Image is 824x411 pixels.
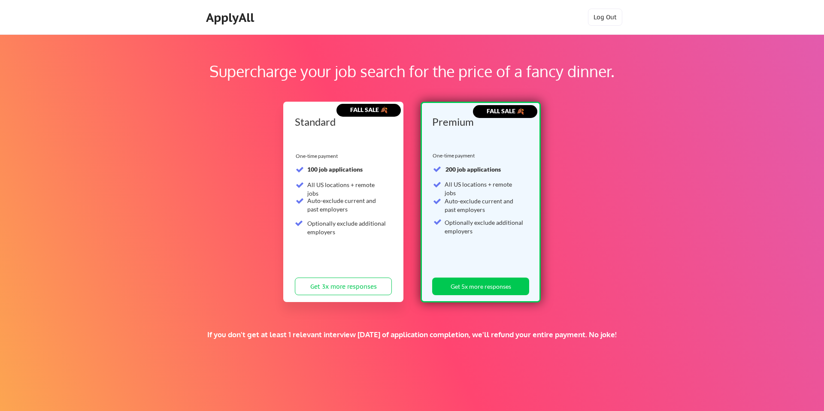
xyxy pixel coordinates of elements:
strong: FALL SALE 🍂 [350,106,388,113]
div: Premium [432,117,526,127]
div: Supercharge your job search for the price of a fancy dinner. [55,60,769,83]
div: If you don't get at least 1 relevant interview [DATE] of application completion, we'll refund you... [149,330,675,339]
div: Standard [295,117,389,127]
div: One-time payment [296,153,340,160]
div: Optionally exclude additional employers [307,219,387,236]
div: ApplyAll [206,10,257,25]
div: All US locations + remote jobs [445,180,524,197]
button: Get 5x more responses [432,278,529,295]
strong: 200 job applications [445,166,501,173]
strong: 100 job applications [307,166,363,173]
strong: FALL SALE 🍂 [487,107,524,115]
div: Optionally exclude additional employers [445,218,524,235]
div: Auto-exclude current and past employers [445,197,524,214]
button: Get 3x more responses [295,278,392,295]
div: One-time payment [433,152,477,159]
div: Auto-exclude current and past employers [307,196,387,213]
div: All US locations + remote jobs [307,181,387,197]
button: Log Out [588,9,622,26]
